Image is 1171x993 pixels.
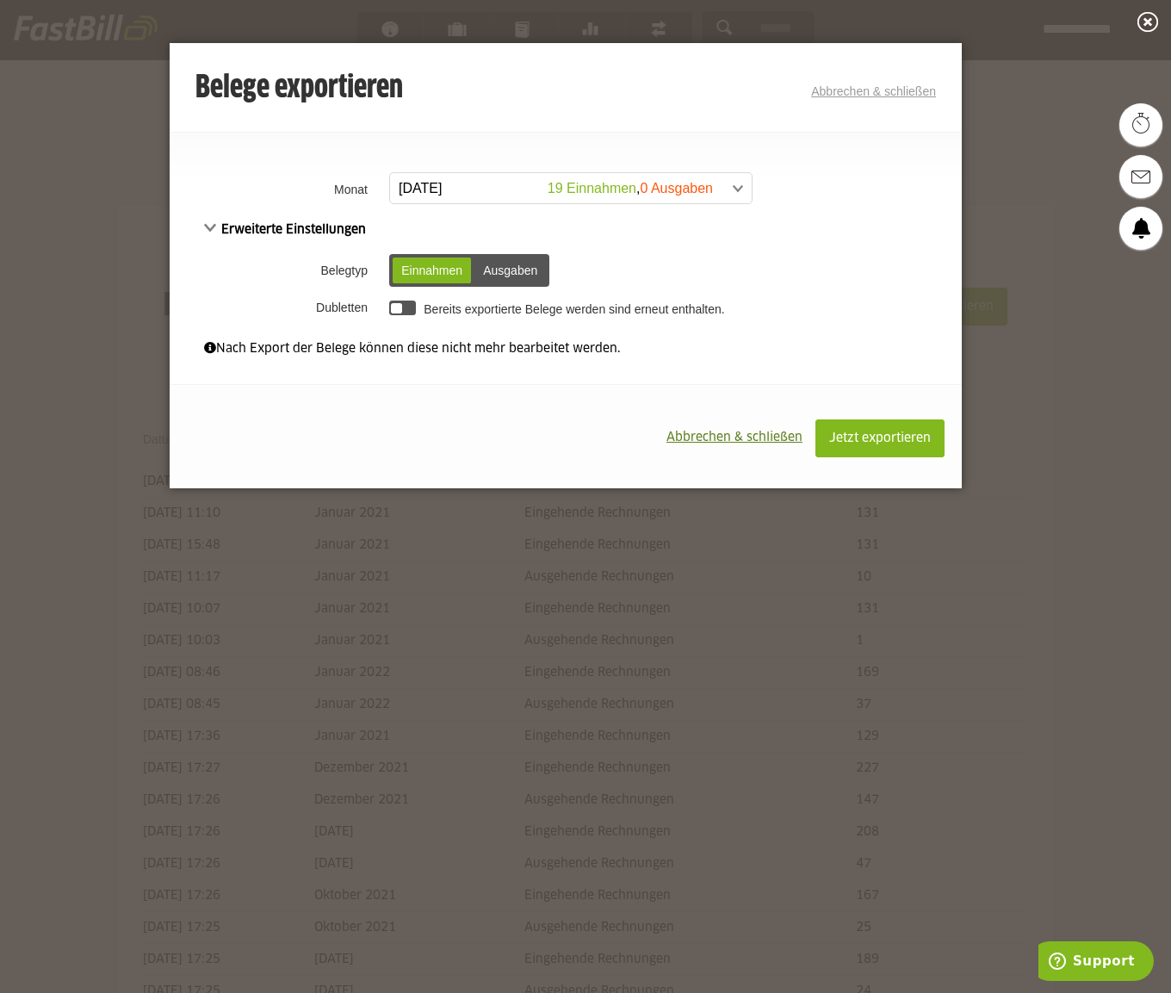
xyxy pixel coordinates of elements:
div: Einnahmen [393,258,471,283]
div: Nach Export der Belege können diese nicht mehr bearbeitet werden. [204,339,927,358]
span: Abbrechen & schließen [666,431,802,444]
div: Ausgaben [474,258,546,283]
a: Abbrechen & schließen [811,84,936,98]
th: Belegtyp [170,248,385,293]
th: Monat [170,167,385,211]
span: Jetzt exportieren [829,432,931,444]
button: Abbrechen & schließen [654,419,815,456]
h3: Belege exportieren [195,71,403,106]
label: Bereits exportierte Belege werden sind erneut enthalten. [424,302,724,316]
span: Erweiterte Einstellungen [204,224,366,236]
th: Dubletten [170,293,385,322]
iframe: Öffnet ein Widget, in dem Sie weitere Informationen finden [1038,941,1154,984]
button: Jetzt exportieren [815,419,945,457]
